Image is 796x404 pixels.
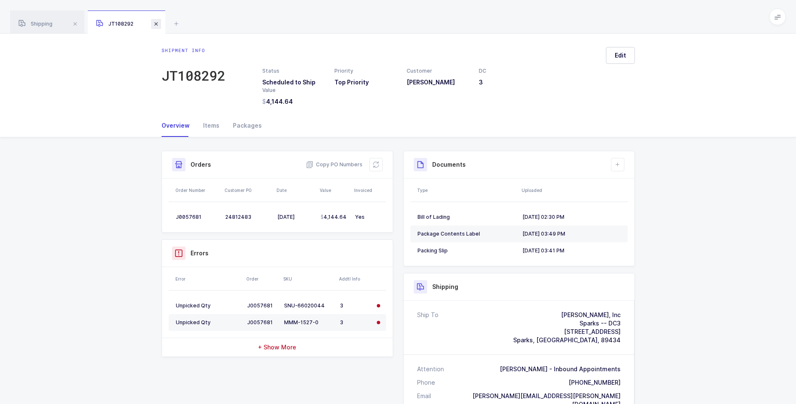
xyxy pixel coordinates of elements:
div: Order [246,275,278,282]
div: Priority [334,67,397,75]
span: 4,144.64 [321,214,347,220]
div: Error [175,275,241,282]
div: Unpicked Qty [176,319,240,326]
div: Packages [226,114,262,137]
div: 3 [340,319,370,326]
div: [DATE] 03:41 PM [522,247,621,254]
div: + Show More [162,338,393,357]
div: Unpicked Qty [176,302,240,309]
div: J0057681 [176,214,219,220]
span: Edit [615,51,626,60]
span: Sparks, [GEOGRAPHIC_DATA], 89434 [513,336,621,344]
div: 3 [340,302,370,309]
span: Shipping [18,21,52,27]
h3: Errors [191,249,209,257]
div: SKU [283,275,334,282]
div: Shipment info [162,47,225,54]
div: [PHONE_NUMBER] [569,378,621,387]
div: Packing Slip [418,247,516,254]
div: Overview [162,114,196,137]
h3: Top Priority [334,78,397,87]
span: JT108292 [96,21,133,27]
h3: Documents [432,160,466,169]
div: Ship To [417,311,438,344]
div: Addtl Info [339,275,371,282]
div: DC [479,67,541,75]
div: Sparks -- DC3 [513,319,621,328]
h3: Orders [191,160,211,169]
div: Attention [417,365,444,373]
div: Package Contents Label [418,231,516,237]
div: [PERSON_NAME] - Inbound Appointments [500,365,621,373]
button: Copy PO Numbers [306,160,363,169]
div: Type [417,187,517,194]
span: + Show More [258,343,296,352]
div: [DATE] 02:30 PM [522,214,621,220]
div: Uploaded [522,187,625,194]
div: Value [320,187,349,194]
div: [DATE] [277,214,314,220]
span: Yes [355,214,365,220]
div: MMM-1527-0 [284,319,333,326]
div: Status [262,67,324,75]
span: 4,144.64 [262,97,293,106]
h3: 3 [479,78,541,87]
div: Customer PO [224,187,271,194]
div: Customer [407,67,469,75]
div: Date [277,187,315,194]
div: Phone [417,378,435,387]
div: Order Number [175,187,219,194]
h3: Scheduled to Ship [262,78,324,87]
h3: [PERSON_NAME] [407,78,469,87]
div: [PERSON_NAME], Inc [513,311,621,319]
div: J0057681 [247,319,277,326]
div: Value [262,87,324,94]
div: Invoiced [354,187,384,194]
h3: Shipping [432,283,458,291]
div: [STREET_ADDRESS] [513,328,621,336]
div: [DATE] 03:49 PM [522,231,621,237]
div: J0057681 [247,302,277,309]
div: 24812483 [225,214,271,220]
div: Bill of Lading [418,214,516,220]
button: Edit [606,47,635,64]
div: Items [196,114,226,137]
div: SNU-66020044 [284,302,333,309]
